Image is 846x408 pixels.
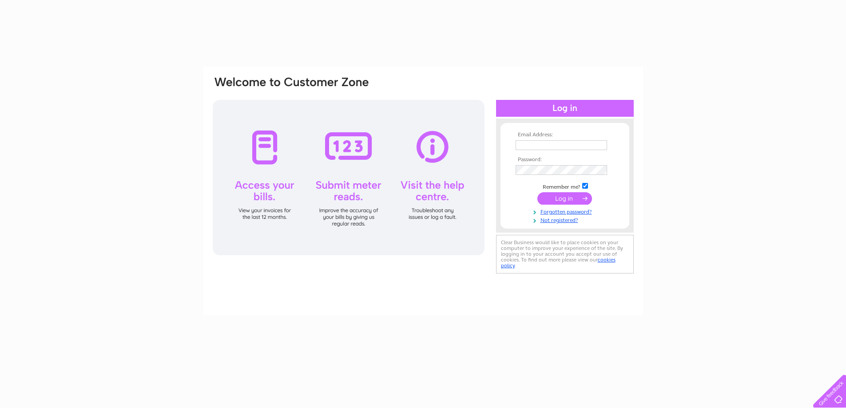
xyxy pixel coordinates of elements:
[516,215,616,224] a: Not registered?
[501,257,616,269] a: cookies policy
[516,207,616,215] a: Forgotten password?
[513,157,616,163] th: Password:
[513,182,616,190] td: Remember me?
[513,132,616,138] th: Email Address:
[496,235,634,273] div: Clear Business would like to place cookies on your computer to improve your experience of the sit...
[537,192,592,205] input: Submit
